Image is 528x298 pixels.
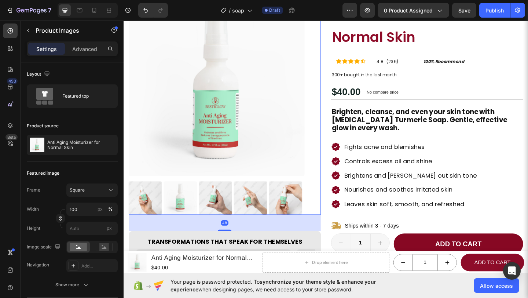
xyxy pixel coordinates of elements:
[66,222,118,235] input: px
[241,221,299,228] p: Ships within 3 - 7 days
[503,262,521,280] div: Open Intercom Messenger
[106,218,114,224] div: 48
[66,183,118,197] button: Square
[27,206,39,212] label: Width
[479,3,510,18] button: Publish
[246,233,269,252] input: quantity
[98,206,103,212] div: px
[294,233,434,255] button: Add to cart
[26,237,194,246] strong: Transformations That Speak for Themselves
[27,225,40,232] label: Height
[170,278,405,293] span: Your page is password protected. To when designing pages, we need access to your store password.
[47,140,115,150] p: Anti Aging Moisturizer for Normal Skin
[7,78,18,84] div: 450
[314,255,342,273] input: quantity
[106,205,115,214] button: px
[55,281,89,288] div: Show more
[378,3,449,18] button: 0 product assigned
[30,138,44,152] img: product feature img
[240,164,384,175] p: Brightens and [PERSON_NAME] out skin tone
[458,7,470,14] span: Save
[326,43,370,49] p: 100% Recommend
[232,7,244,14] span: soap
[27,123,59,129] div: Product source
[138,3,168,18] div: Undo/Redo
[81,263,116,269] div: Add...
[107,225,112,231] span: px
[264,77,299,81] p: No compare price
[339,239,389,249] div: Add to cart
[62,88,107,105] div: Featured top
[474,278,519,293] button: Allow access
[29,265,147,275] div: $40.00
[27,242,62,252] div: Image scale
[226,96,434,122] p: Brighten, cleanse, and even your skin tone with [MEDICAL_DATA] Turmeric Soap. Gentle, effective g...
[27,170,59,177] div: Featured image
[240,148,384,160] p: Controls excess oil and shine
[452,3,476,18] button: Save
[226,57,434,63] p: 300+ bought in the last month
[3,3,55,18] button: 7
[27,278,118,291] button: Show more
[384,7,433,14] span: 0 product assigned
[205,261,244,267] div: Drop element here
[72,45,97,53] p: Advanced
[229,7,231,14] span: /
[124,19,528,274] iframe: Design area
[108,206,113,212] div: %
[367,255,436,274] button: Add to cart
[29,254,147,265] h1: Anti Aging Moisturizer for Normal Skin
[27,262,49,268] div: Navigation
[225,72,258,86] div: $40.00
[70,187,85,193] span: Square
[96,205,104,214] button: %
[240,195,384,207] p: Leaves skin soft, smooth, and refreshed
[226,233,246,252] button: decrement
[480,282,513,290] span: Allow access
[170,279,376,292] span: synchronize your theme style & enhance your experience
[294,255,314,273] button: decrement
[240,179,384,191] p: Nourishes and soothes irritated skin
[27,187,40,193] label: Frame
[485,7,504,14] div: Publish
[240,132,384,144] p: Fights acne and blemishes
[48,6,51,15] p: 7
[36,26,98,35] p: Product Images
[27,69,51,79] div: Layout
[342,255,362,273] button: increment
[5,134,18,140] div: Beta
[269,7,280,14] span: Draft
[275,43,299,49] p: 4.8 (236)
[66,203,118,216] input: px%
[36,45,57,53] p: Settings
[381,259,421,270] div: Add to cart
[269,233,289,252] button: increment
